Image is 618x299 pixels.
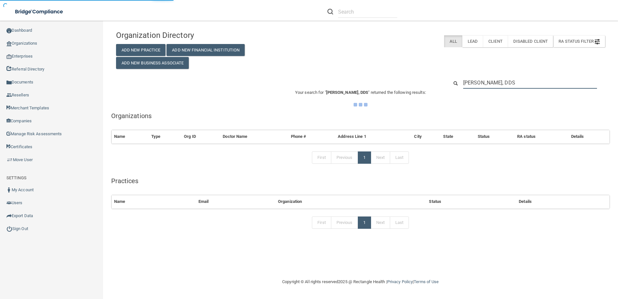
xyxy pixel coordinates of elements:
th: Status [426,195,516,208]
th: RA status [515,130,569,143]
button: Add New Business Associate [116,57,189,69]
th: Organization [275,195,426,208]
input: Search [338,6,397,18]
label: All [444,35,462,47]
span: RA Status Filter [559,39,600,44]
img: icon-filter@2x.21656d0b.png [595,39,600,44]
img: enterprise.0d942306.png [6,54,12,59]
th: Name [112,195,196,208]
a: Next [371,151,390,164]
img: bridge_compliance_login_screen.278c3ca4.svg [10,5,69,18]
img: icon-export.b9366987.png [6,213,12,218]
a: 1 [358,151,371,164]
img: ic_user_dark.df1a06c3.png [6,187,12,193]
th: Org ID [181,130,220,143]
img: organization-icon.f8decf85.png [6,41,12,46]
a: Previous [331,151,358,164]
th: Address Line 1 [335,130,411,143]
img: ic_dashboard_dark.d01f4a41.png [6,28,12,33]
th: Details [569,130,610,143]
img: icon-documents.8dae5593.png [6,80,12,85]
th: Email [196,195,275,208]
label: Lead [462,35,483,47]
th: Phone # [288,130,336,143]
img: ajax-loader.4d491dd7.gif [354,103,368,106]
a: Privacy Policy [387,279,413,284]
th: City [411,130,441,143]
span: [PERSON_NAME], DDS [326,90,368,95]
th: Details [516,195,610,208]
a: Last [390,216,409,229]
a: First [312,216,331,229]
a: Last [390,151,409,164]
th: State [441,130,475,143]
img: ic-search.3b580494.png [327,9,333,15]
h5: Organizations [111,112,610,119]
th: Name [112,130,149,143]
th: Doctor Name [220,130,288,143]
label: Client [483,35,508,47]
img: briefcase.64adab9b.png [6,157,13,163]
th: Status [475,130,515,143]
a: 1 [358,216,371,229]
button: Add New Practice [116,44,166,56]
h4: Organization Directory [116,31,272,39]
label: Disabled Client [508,35,553,47]
input: Search [463,77,597,89]
a: Terms of Use [414,279,439,284]
label: SETTINGS [6,174,27,182]
a: Previous [331,216,358,229]
h5: Practices [111,177,610,184]
img: ic_reseller.de258add.png [6,93,12,98]
a: Next [371,216,390,229]
img: ic_power_dark.7ecde6b1.png [6,226,12,232]
img: icon-users.e205127d.png [6,200,12,205]
button: Add New Financial Institution [166,44,245,56]
div: Copyright © All rights reserved 2025 @ Rectangle Health | | [242,271,478,292]
th: Type [149,130,181,143]
a: First [312,151,331,164]
p: Your search for " " returned the following results: [111,89,610,96]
